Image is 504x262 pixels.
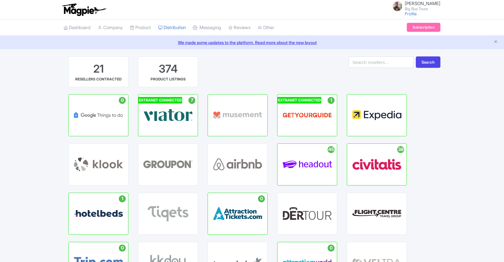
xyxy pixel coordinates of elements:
[158,20,186,36] a: Distribution
[208,193,268,235] a: 0
[405,1,440,6] span: [PERSON_NAME]
[130,20,151,36] a: Product
[61,3,107,16] img: logo-ab69f6fb50320c5b225c76a69d11143b.png
[75,77,121,82] div: RESELLERS CONTRACTED
[393,2,402,11] img: ft7zigi60redcfov4fja.jpg
[138,94,198,136] a: EXTRANET CONNECTED 7
[64,20,91,36] a: Dashboard
[68,56,128,87] a: 21 RESELLERS CONTRACTED
[389,1,440,11] a: [PERSON_NAME] Big Bus Tours
[258,20,274,36] a: Other
[68,94,128,136] a: 0
[228,20,250,36] a: Reviews
[4,39,500,46] a: We made some updates to the platform. Read more about the new layout
[347,143,407,185] a: 38
[493,39,498,46] button: Close announcement
[98,20,123,36] a: Company
[349,56,413,68] input: Search resellers...
[405,7,440,11] small: Big Bus Tours
[193,20,221,36] a: Messaging
[416,56,440,68] button: Search
[151,77,186,82] div: PRODUCT LISTINGS
[159,62,178,77] div: 374
[138,56,198,87] a: 374 PRODUCT LISTINGS
[405,11,417,16] a: Profile
[407,23,440,32] a: Subscription
[277,143,337,185] a: 45
[68,193,128,235] a: 1
[277,94,337,136] a: EXTRANET CONNECTED 1
[93,62,104,77] div: 21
